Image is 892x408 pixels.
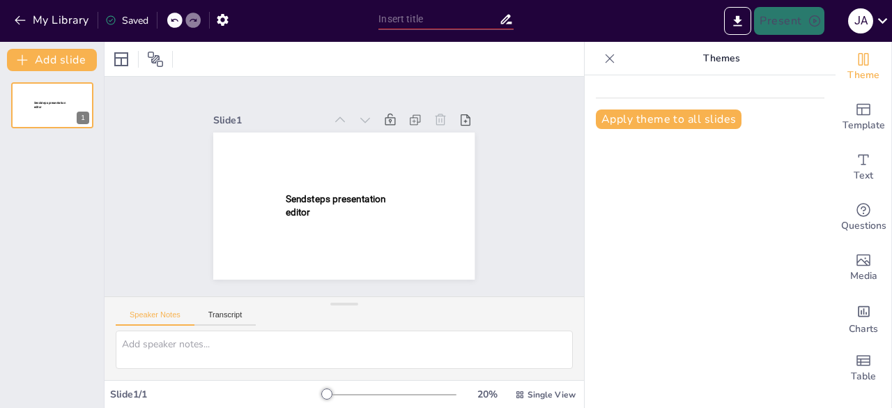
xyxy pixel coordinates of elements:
div: Sendsteps presentation editor1 [11,82,93,128]
span: Text [854,168,873,183]
div: Change the overall theme [836,42,891,92]
div: J A [848,8,873,33]
span: Theme [847,68,879,83]
span: Charts [849,322,878,337]
button: Add slide [7,49,97,71]
div: Add text boxes [836,142,891,192]
button: Apply theme to all slides [596,109,741,129]
p: Themes [621,42,822,75]
span: Position [147,51,164,68]
div: Add a table [836,343,891,393]
button: Transcript [194,310,256,326]
button: Export to PowerPoint [724,7,751,35]
div: Slide 1 / 1 [110,388,323,401]
div: Slide 1 [213,114,324,127]
button: Speaker Notes [116,310,194,326]
input: Insert title [378,9,498,29]
span: Table [851,369,876,384]
div: 20 % [470,388,504,401]
button: Present [754,7,824,35]
div: Add ready made slides [836,92,891,142]
div: Layout [110,48,132,70]
div: Get real-time input from your audience [836,192,891,243]
button: My Library [10,9,95,31]
button: J A [848,7,873,35]
span: Media [850,269,877,284]
span: Sendsteps presentation editor [286,193,386,218]
div: 1 [77,112,89,124]
span: Questions [841,218,886,234]
div: Add charts and graphs [836,293,891,343]
div: Add images, graphics, shapes or video [836,243,891,293]
div: Saved [105,14,148,27]
span: Template [843,118,885,133]
span: Sendsteps presentation editor [34,101,66,109]
span: Single View [528,389,576,400]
